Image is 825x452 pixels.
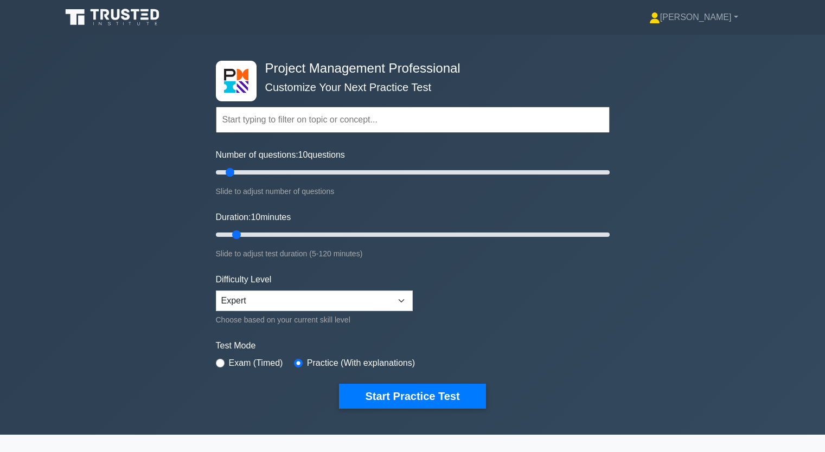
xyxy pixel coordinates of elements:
div: Choose based on your current skill level [216,313,413,326]
span: 10 [251,212,260,222]
label: Duration: minutes [216,211,291,224]
span: 10 [298,150,308,159]
label: Difficulty Level [216,273,272,286]
a: [PERSON_NAME] [623,7,764,28]
label: Number of questions: questions [216,148,345,162]
input: Start typing to filter on topic or concept... [216,107,610,133]
div: Slide to adjust test duration (5-120 minutes) [216,247,610,260]
button: Start Practice Test [339,384,485,409]
label: Exam (Timed) [229,357,283,370]
h4: Project Management Professional [261,61,557,76]
label: Test Mode [216,339,610,352]
label: Practice (With explanations) [307,357,415,370]
div: Slide to adjust number of questions [216,185,610,198]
